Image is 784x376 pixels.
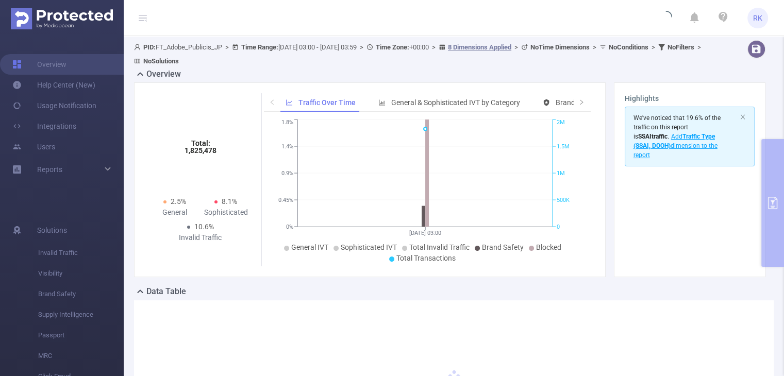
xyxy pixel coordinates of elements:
[590,43,599,51] span: >
[409,230,441,236] tspan: [DATE] 03:00
[638,133,668,140] b: SSAI traffic
[625,93,755,104] h3: Highlights
[37,165,62,174] span: Reports
[201,207,252,218] div: Sophisticated
[38,325,124,346] span: Passport
[482,243,524,251] span: Brand Safety
[429,43,439,51] span: >
[38,284,124,304] span: Brand Safety
[37,159,62,180] a: Reports
[557,224,560,230] tspan: 0
[12,116,76,136] a: Integrations
[222,43,232,51] span: >
[11,8,113,29] img: Protected Media
[134,43,704,65] span: FT_Adobe_Publicis_JP [DATE] 03:00 - [DATE] 03:59 +00:00
[149,207,201,218] div: General
[557,143,570,150] tspan: 1.5M
[298,98,356,107] span: Traffic Over Time
[376,43,409,51] b: Time Zone:
[341,243,397,251] span: Sophisticated IVT
[143,43,156,51] b: PID:
[409,243,470,251] span: Total Invalid Traffic
[557,119,565,126] tspan: 2M
[753,8,762,28] span: RK
[281,143,293,150] tspan: 1.4%
[38,304,124,325] span: Supply Intelligence
[143,57,179,65] b: No Solutions
[286,99,293,106] i: icon: line-chart
[511,43,521,51] span: >
[171,197,186,206] span: 2.5%
[269,99,275,105] i: icon: left
[191,139,210,147] tspan: Total:
[740,114,746,120] i: icon: close
[146,68,181,80] h2: Overview
[648,43,658,51] span: >
[530,43,590,51] b: No Time Dimensions
[241,43,278,51] b: Time Range:
[357,43,366,51] span: >
[391,98,520,107] span: General & Sophisticated IVT by Category
[175,232,226,243] div: Invalid Traffic
[185,146,216,155] tspan: 1,825,478
[278,197,293,203] tspan: 0.45%
[38,263,124,284] span: Visibility
[660,11,672,25] i: icon: loading
[12,136,55,157] a: Users
[291,243,328,251] span: General IVT
[694,43,704,51] span: >
[222,197,237,206] span: 8.1%
[38,243,124,263] span: Invalid Traffic
[556,98,632,107] span: Brand Safety (Detected)
[194,223,214,231] span: 10.6%
[609,43,648,51] b: No Conditions
[557,197,570,203] tspan: 500K
[38,346,124,366] span: MRC
[146,285,186,298] h2: Data Table
[740,111,746,123] button: icon: close
[633,133,718,159] span: Add dimension to the report
[12,54,66,75] a: Overview
[396,254,456,262] span: Total Transactions
[633,114,721,159] span: We've noticed that 19.6% of the traffic on this report is .
[37,220,67,241] span: Solutions
[12,75,95,95] a: Help Center (New)
[12,95,96,116] a: Usage Notification
[281,170,293,177] tspan: 0.9%
[378,99,386,106] i: icon: bar-chart
[557,170,565,177] tspan: 1M
[536,243,561,251] span: Blocked
[286,224,293,230] tspan: 0%
[668,43,694,51] b: No Filters
[281,119,293,126] tspan: 1.8%
[134,44,143,50] i: icon: user
[578,99,585,105] i: icon: right
[448,43,511,51] u: 8 Dimensions Applied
